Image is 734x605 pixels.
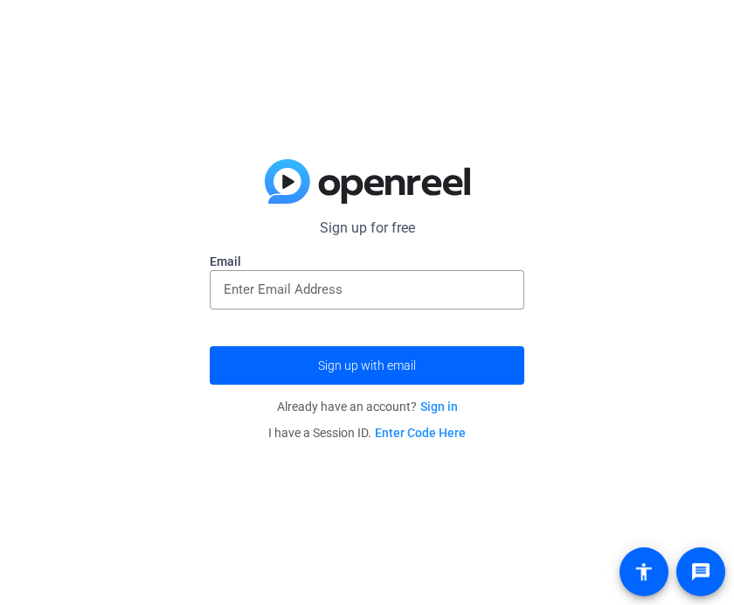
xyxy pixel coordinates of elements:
a: Enter Code Here [375,426,466,440]
span: I have a Session ID. [268,426,466,440]
img: blue-gradient.svg [265,159,470,205]
button: Sign up with email [210,346,524,385]
span: Already have an account? [277,400,458,414]
input: Enter Email Address [224,279,510,300]
a: Sign in [420,400,458,414]
p: Sign up for free [210,218,524,239]
mat-icon: accessibility [634,561,654,582]
mat-icon: message [690,561,711,582]
label: Email [210,253,524,270]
